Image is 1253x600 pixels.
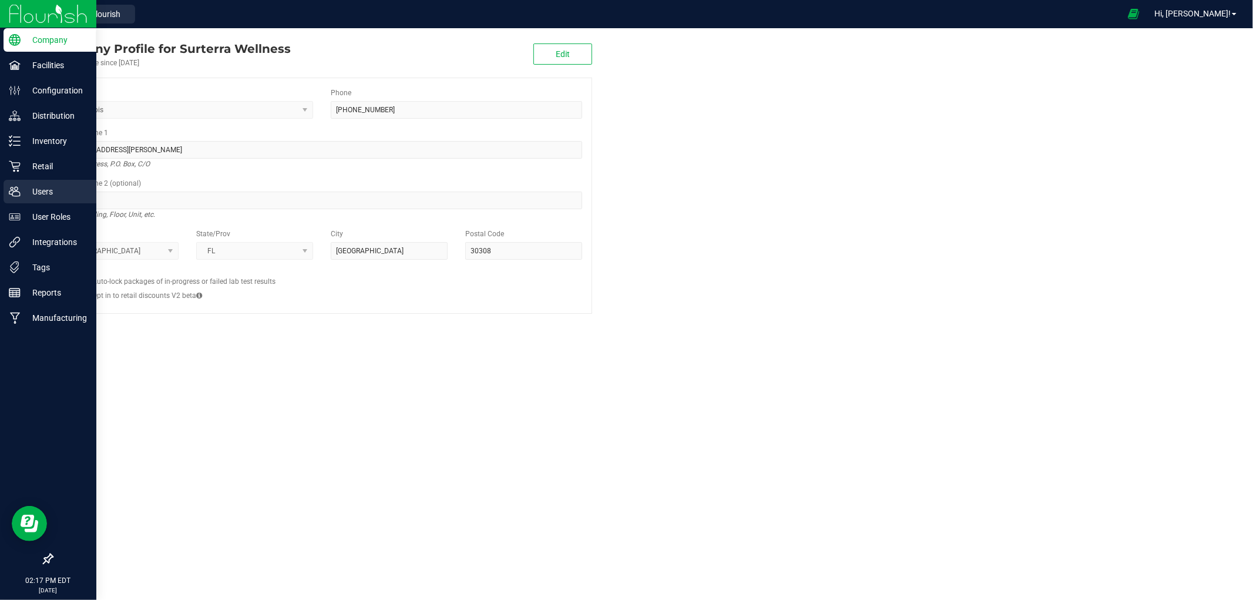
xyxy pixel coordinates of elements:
[21,210,91,224] p: User Roles
[21,159,91,173] p: Retail
[62,192,582,209] input: Suite, Building, Unit, etc.
[9,110,21,122] inline-svg: Distribution
[465,229,504,239] label: Postal Code
[9,287,21,299] inline-svg: Reports
[62,141,582,159] input: Address
[331,88,351,98] label: Phone
[331,101,582,119] input: (123) 456-7890
[9,59,21,71] inline-svg: Facilities
[9,34,21,46] inline-svg: Company
[21,286,91,300] p: Reports
[1120,2,1147,25] span: Open Ecommerce Menu
[21,235,91,249] p: Integrations
[62,178,141,189] label: Address Line 2 (optional)
[21,134,91,148] p: Inventory
[556,49,570,59] span: Edit
[1154,9,1231,18] span: Hi, [PERSON_NAME]!
[9,85,21,96] inline-svg: Configuration
[92,290,202,301] label: Opt in to retail discounts V2 beta
[9,135,21,147] inline-svg: Inventory
[9,160,21,172] inline-svg: Retail
[9,236,21,248] inline-svg: Integrations
[331,229,343,239] label: City
[52,40,291,58] div: Surterra Wellness
[21,33,91,47] p: Company
[5,586,91,595] p: [DATE]
[21,260,91,274] p: Tags
[21,311,91,325] p: Manufacturing
[196,229,230,239] label: State/Prov
[12,506,47,541] iframe: Resource center
[9,186,21,197] inline-svg: Users
[62,157,150,171] i: Street address, P.O. Box, C/O
[465,242,582,260] input: Postal Code
[9,312,21,324] inline-svg: Manufacturing
[21,185,91,199] p: Users
[21,109,91,123] p: Distribution
[5,575,91,586] p: 02:17 PM EDT
[533,43,592,65] button: Edit
[62,269,582,276] h2: Configs
[21,58,91,72] p: Facilities
[92,276,276,287] label: Auto-lock packages of in-progress or failed lab test results
[9,211,21,223] inline-svg: User Roles
[52,58,291,68] div: Account active since [DATE]
[21,83,91,98] p: Configuration
[9,262,21,273] inline-svg: Tags
[62,207,155,222] i: Suite, Building, Floor, Unit, etc.
[331,242,448,260] input: City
